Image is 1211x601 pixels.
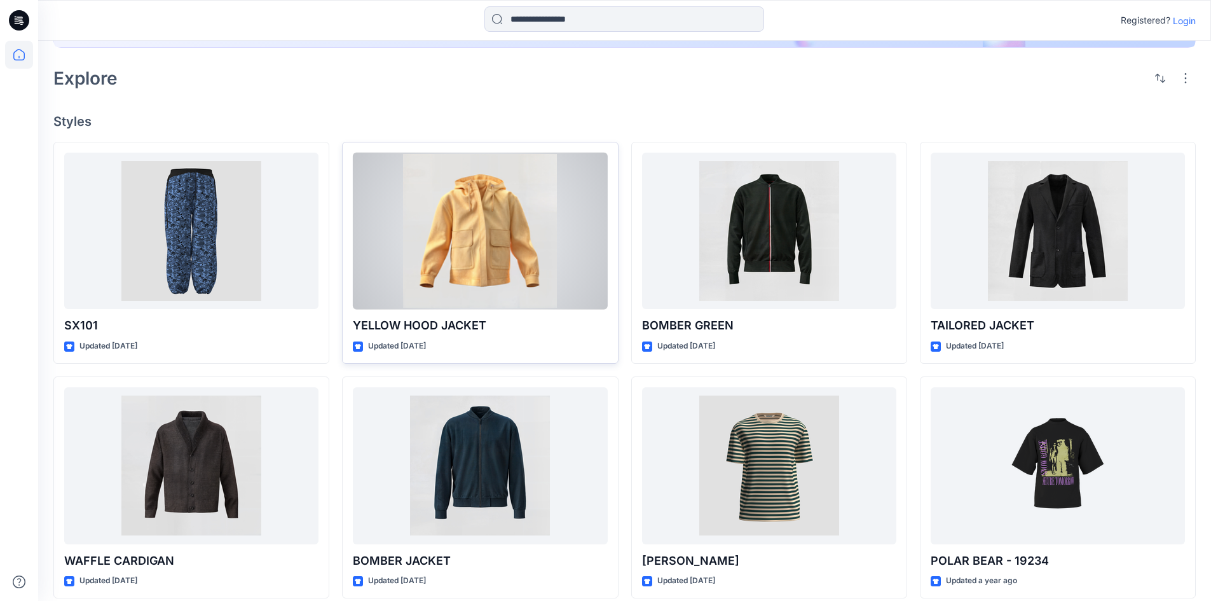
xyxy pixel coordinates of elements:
p: Updated [DATE] [946,340,1004,353]
p: Updated a year ago [946,574,1017,588]
p: Updated [DATE] [79,574,137,588]
a: TSHIRT RAYÉ [642,387,896,544]
p: WAFFLE CARDIGAN [64,552,318,570]
p: Updated [DATE] [368,574,426,588]
p: BOMBER GREEN [642,317,896,335]
a: POLAR BEAR - 19234 [931,387,1185,544]
p: Updated [DATE] [79,340,137,353]
p: Updated [DATE] [657,574,715,588]
p: BOMBER JACKET [353,552,607,570]
a: TAILORED JACKET [931,153,1185,310]
a: YELLOW HOOD JACKET [353,153,607,310]
p: Updated [DATE] [368,340,426,353]
h4: Styles [53,114,1196,129]
a: SX101 [64,153,318,310]
p: Registered? [1121,13,1170,28]
a: BOMBER JACKET [353,387,607,544]
p: SX101 [64,317,318,335]
p: Updated [DATE] [657,340,715,353]
p: [PERSON_NAME] [642,552,896,570]
a: BOMBER GREEN [642,153,896,310]
p: Login [1173,14,1196,27]
a: WAFFLE CARDIGAN [64,387,318,544]
p: POLAR BEAR - 19234 [931,552,1185,570]
p: TAILORED JACKET [931,317,1185,335]
p: YELLOW HOOD JACKET [353,317,607,335]
h2: Explore [53,68,118,88]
